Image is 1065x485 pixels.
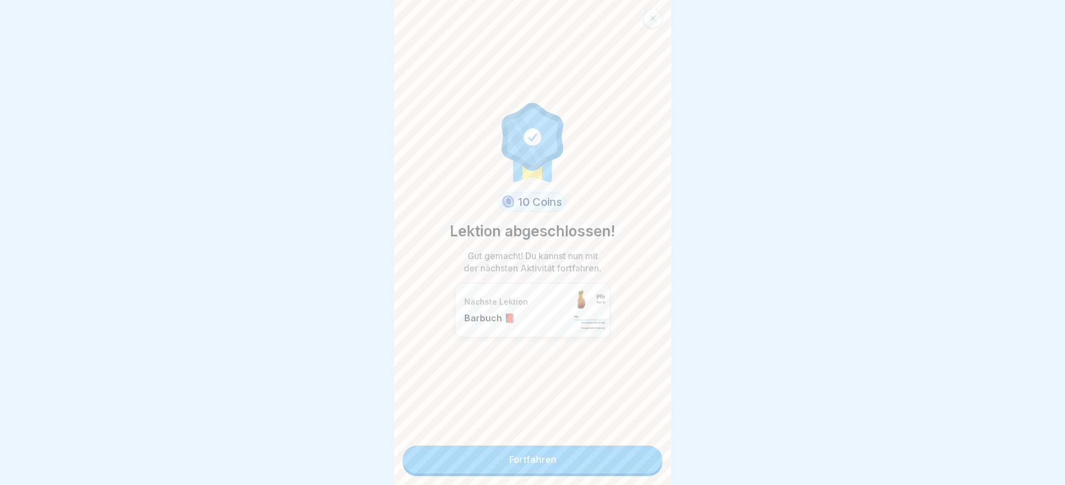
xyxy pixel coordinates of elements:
img: coin.svg [500,194,516,210]
p: Gut gemacht! Du kannst nun mit der nächsten Aktivität fortfahren. [460,250,605,274]
p: Lektion abgeschlossen! [450,221,615,242]
p: Nächste Lektion [464,297,569,307]
a: Fortfahren [403,446,662,473]
div: 10 Coins [498,192,567,212]
img: completion.svg [495,100,570,183]
p: Barbuch 📕 [464,312,569,324]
